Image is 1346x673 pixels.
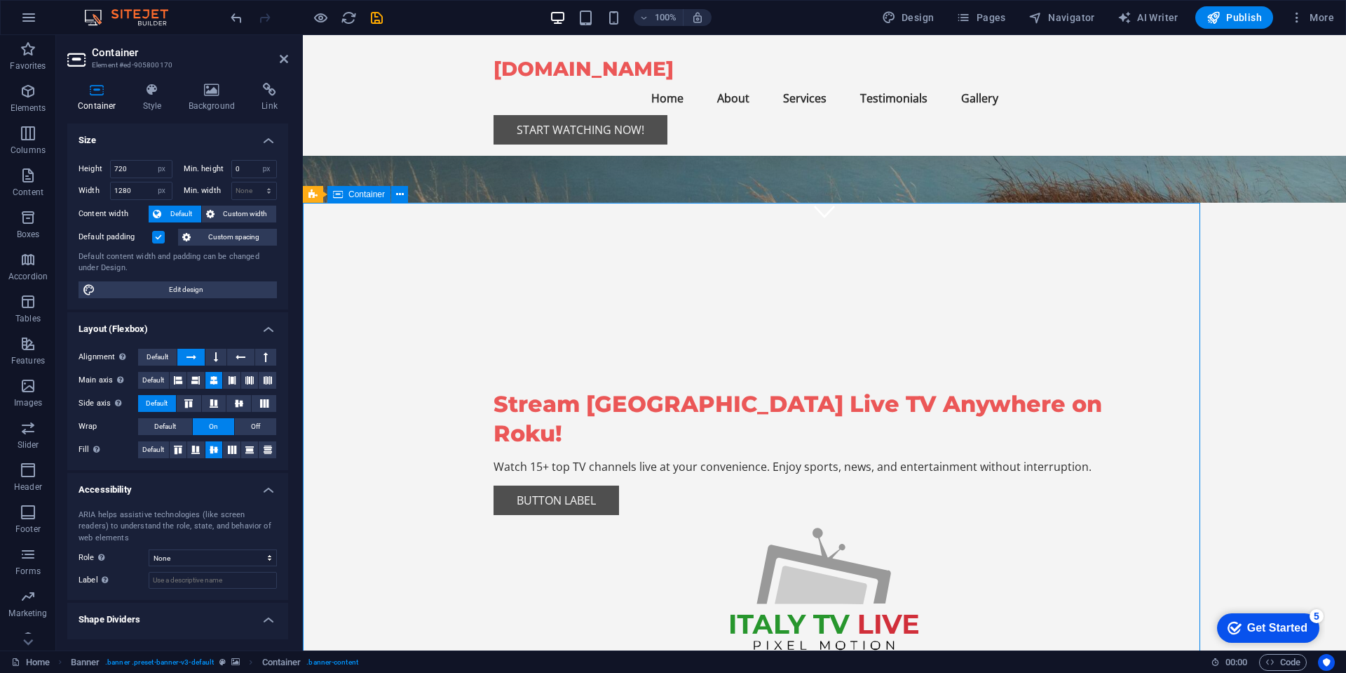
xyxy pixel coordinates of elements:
span: Container [348,190,385,199]
label: Fill [79,441,138,458]
label: Side axis [79,395,138,412]
button: Off [235,418,276,435]
label: Width [79,187,110,194]
label: Content width [79,206,149,222]
button: Navigator [1023,6,1101,29]
h2: Container [92,46,288,59]
span: Default [146,395,168,412]
label: Min. height [184,165,231,173]
button: On [193,418,234,435]
p: Elements [11,102,46,114]
label: Label [79,572,149,589]
p: Accordion [8,271,48,282]
h6: Session time [1211,654,1248,671]
p: Slider [18,439,39,451]
i: Reload page [341,10,357,26]
a: Click to cancel selection. Double-click to open Pages [11,654,50,671]
label: Wrap [79,418,138,435]
i: On resize automatically adjust zoom level to fit chosen device. [691,11,704,24]
button: save [368,9,385,26]
button: Custom width [202,206,277,222]
span: Code [1265,654,1300,671]
span: Custom spacing [195,229,273,246]
label: Main axis [79,372,138,389]
p: Header [14,481,42,493]
h4: Layout (Flexbox) [67,312,288,338]
p: Content [13,187,43,198]
i: This element is a customizable preset [219,658,226,666]
button: Publish [1195,6,1273,29]
button: Edit design [79,281,277,298]
span: : [1235,657,1237,667]
span: . banner .preset-banner-v3-default [105,654,214,671]
h3: Element #ed-905800170 [92,59,260,72]
h4: Size [67,124,288,149]
button: Usercentrics [1318,654,1335,671]
h4: Shape Dividers [67,603,288,628]
span: Default [154,418,176,435]
button: Default [138,418,192,435]
span: Default [142,441,164,458]
span: . banner-content [306,654,358,671]
button: AI Writer [1112,6,1184,29]
button: Design [876,6,940,29]
span: More [1290,11,1334,25]
h4: Style [132,83,178,112]
span: Click to select. Double-click to edit [262,654,301,671]
button: Custom spacing [178,229,277,246]
span: Publish [1206,11,1262,25]
span: Click to select. Double-click to edit [71,654,100,671]
span: Design [882,11,934,25]
h4: Accessibility [67,473,288,498]
p: Images [14,397,43,408]
nav: breadcrumb [71,654,358,671]
div: Get Started 5 items remaining, 0% complete [11,7,114,36]
p: Forms [15,566,41,577]
p: Marketing [8,608,47,619]
p: Features [11,355,45,366]
button: Default [138,372,169,389]
button: Pages [951,6,1011,29]
span: Pages [956,11,1005,25]
label: Min. width [184,187,231,194]
div: Get Started [41,15,102,28]
span: AI Writer [1117,11,1178,25]
button: Default [138,349,177,366]
input: Use a descriptive name [149,572,277,589]
button: undo [228,9,245,26]
p: Favorites [10,60,46,72]
button: Default [138,395,176,412]
p: Columns [11,145,46,156]
span: Off [251,418,260,435]
label: Alignment [79,349,138,366]
button: 100% [634,9,684,26]
span: Custom width [219,206,273,222]
span: On [209,418,218,435]
h4: Link [251,83,288,112]
button: More [1284,6,1340,29]
button: Code [1259,654,1307,671]
span: Default [165,206,197,222]
button: Click here to leave preview mode and continue editing [312,9,329,26]
span: Role [79,549,109,566]
p: Footer [15,524,41,535]
h6: 100% [655,9,677,26]
span: Edit design [100,281,273,298]
div: ARIA helps assistive technologies (like screen readers) to understand the role, state, and behavi... [79,509,277,545]
h4: Background [178,83,252,112]
p: Boxes [17,229,40,240]
i: Save (Ctrl+S) [369,10,385,26]
button: Default [138,441,169,458]
label: Default padding [79,229,152,246]
h4: Container [67,83,132,112]
p: Tables [15,313,41,324]
div: 5 [104,3,118,17]
button: reload [340,9,357,26]
i: Undo: Change width (Ctrl+Z) [229,10,245,26]
div: Design (Ctrl+Alt+Y) [876,6,940,29]
span: Default [147,349,168,366]
span: Navigator [1028,11,1095,25]
div: Default content width and padding can be changed under Design. [79,251,277,274]
label: Height [79,165,110,173]
button: Default [149,206,201,222]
